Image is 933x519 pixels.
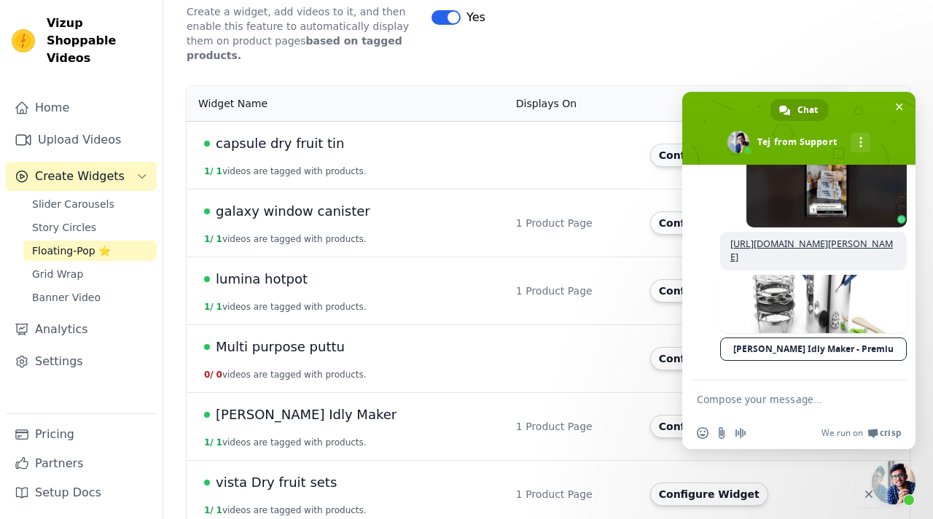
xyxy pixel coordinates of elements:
button: Configure Widget [650,415,768,438]
a: Home [6,93,157,122]
span: Live Published [204,412,210,418]
span: Slider Carousels [32,197,114,211]
a: [URL][DOMAIN_NAME][PERSON_NAME] [730,238,893,263]
span: Yes [466,9,485,26]
a: Story Circles [23,217,157,238]
span: Floating-Pop ⭐ [32,243,111,258]
span: Story Circles [32,220,96,235]
span: Audio message [735,427,746,439]
span: 1 / [204,302,214,312]
span: Chat [797,99,818,121]
textarea: Compose your message... [697,393,869,406]
span: 1 / [204,166,214,176]
span: Insert an emoji [697,427,708,439]
a: We run onCrisp [821,427,901,439]
button: Create Widgets [6,162,157,191]
span: Grid Wrap [32,267,83,281]
a: Upload Videos [6,125,157,155]
button: Configure Widget [650,279,768,303]
button: 1/ 1videos are tagged with products. [204,437,367,448]
strong: based on tagged products. [187,35,402,61]
span: 1 / [204,505,214,515]
span: Live Published [204,276,210,282]
span: 1 [216,166,222,176]
a: Setup Docs [6,478,157,507]
button: 1/ 1videos are tagged with products. [204,233,367,245]
a: Pricing [6,420,157,449]
span: 1 / [204,437,214,448]
span: 1 [216,302,222,312]
span: galaxy window canister [216,201,370,222]
span: We run on [821,427,863,439]
a: Analytics [6,315,157,344]
button: 1/ 1videos are tagged with products. [204,165,367,177]
span: [PERSON_NAME] Idly Maker [216,405,397,425]
div: More channels [851,133,870,152]
a: [PERSON_NAME] Idly Maker - Premium Quality Cooking Product [720,337,907,361]
span: Live Published [204,208,210,214]
span: vista Dry fruit sets [216,472,337,493]
span: Multi purpose puttu [216,337,345,357]
div: 1 Product Page [516,216,633,230]
button: Configure Widget [650,211,768,235]
button: 1/ 1videos are tagged with products. [204,504,367,516]
a: Banner Video [23,287,157,308]
span: Live Published [204,344,210,350]
span: capsule dry fruit tin [216,133,345,154]
button: 1/ 1videos are tagged with products. [204,301,367,313]
span: Banner Video [32,290,101,305]
button: Delete widget [856,481,882,507]
span: lumina hotpot [216,269,308,289]
div: 1 Product Page [516,487,633,502]
span: Close chat [891,99,907,114]
span: 0 / [204,370,214,380]
span: Send a file [716,427,727,439]
a: Slider Carousels [23,194,157,214]
span: 1 [216,505,222,515]
a: Grid Wrap [23,264,157,284]
th: Widget Name [187,86,507,122]
div: 1 Product Page [516,284,633,298]
div: Close chat [872,461,916,504]
button: 0/ 0videos are tagged with products. [204,369,367,381]
span: Crisp [880,427,901,439]
button: Yes [432,9,485,26]
a: Floating-Pop ⭐ [23,241,157,261]
span: 1 / [204,234,214,244]
a: Partners [6,449,157,478]
button: Configure Widget [650,483,768,506]
div: Chat [770,99,828,121]
button: Configure Widget [650,347,768,370]
p: Create a widget, add videos to it, and then enable this feature to automatically display them on ... [187,4,420,63]
span: 1 [216,234,222,244]
img: Vizup [12,29,35,52]
span: Live Published [204,480,210,485]
span: Create Widgets [35,168,125,185]
span: 0 [216,370,222,380]
span: 1 [216,437,222,448]
button: Configure Widget [650,144,768,167]
th: Displays On [507,86,641,122]
a: Settings [6,347,157,376]
div: 1 Product Page [516,419,633,434]
span: Live Published [204,141,210,147]
span: Vizup Shoppable Videos [47,15,151,67]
